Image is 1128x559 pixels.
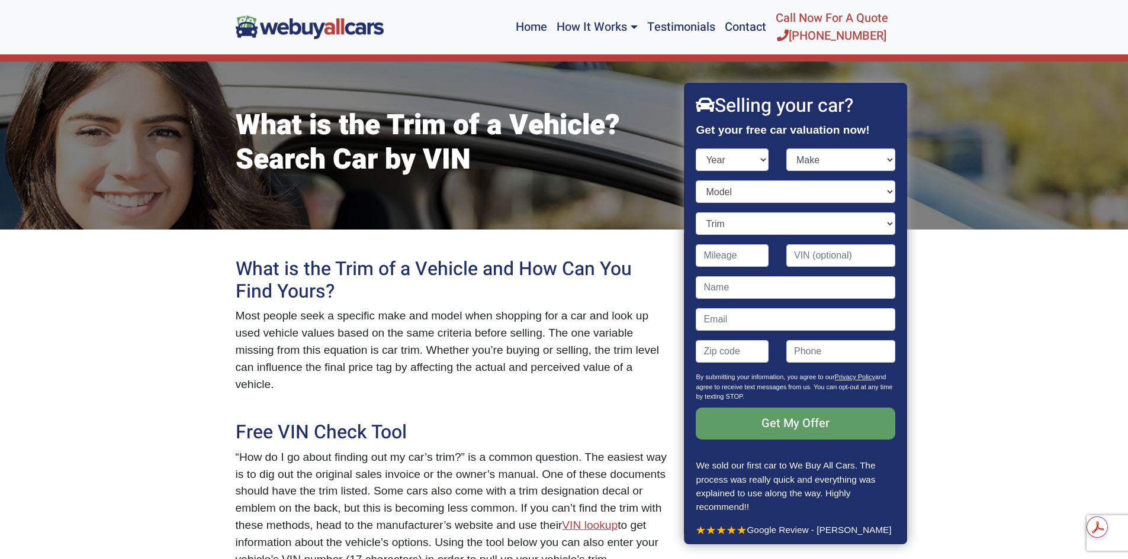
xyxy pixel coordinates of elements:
[696,95,895,117] h2: Selling your car?
[696,244,769,267] input: Mileage
[696,308,895,331] input: Email
[511,5,552,50] a: Home
[696,523,895,537] p: Google Review - [PERSON_NAME]
[720,5,771,50] a: Contact
[786,244,895,267] input: VIN (optional)
[236,258,668,303] h2: What is the Trim of a Vehicle and How Can You Find Yours?
[562,519,618,531] a: VIN lookup
[236,451,667,531] span: “How do I go about finding out my car’s trim?” is a common question. The easiest way is to dig ou...
[696,458,895,513] p: We sold our first car to We Buy All Cars. The process was really quick and everything was explain...
[696,124,870,136] strong: Get your free car valuation now!
[236,309,660,390] span: Most people seek a specific make and model when shopping for a car and look up used vehicle value...
[696,276,895,299] input: Name
[835,373,875,380] a: Privacy Policy
[642,5,720,50] a: Testimonials
[696,148,895,458] form: Contact form
[771,5,893,50] a: Call Now For A Quote[PHONE_NUMBER]
[696,372,895,408] p: By submitting your information, you agree to our and agree to receive text messages from us. You ...
[236,418,407,446] span: Free VIN Check Tool
[696,408,895,440] input: Get My Offer
[236,109,668,177] h1: What is the Trim of a Vehicle? Search Car by VIN
[786,340,895,363] input: Phone
[236,15,384,38] img: We Buy All Cars in NJ logo
[696,340,769,363] input: Zip code
[552,5,642,50] a: How It Works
